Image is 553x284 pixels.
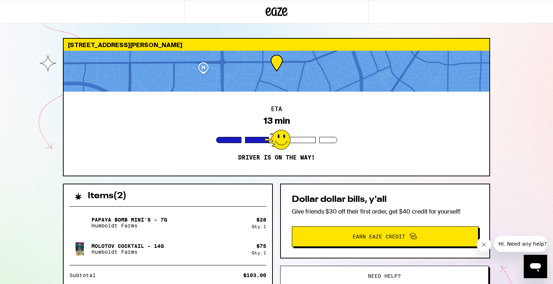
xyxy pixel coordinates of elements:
[292,208,478,215] p: Give friends $30 off their first order, get $40 credit for yourself!
[64,39,489,51] div: [STREET_ADDRESS][PERSON_NAME]
[69,212,90,233] img: Papaya Bomb Mini's - 7g
[91,249,164,255] p: Humboldt Farms
[252,224,266,229] div: Qty: 1
[91,223,167,229] p: Humboldt Farms
[256,217,266,223] div: $ 28
[477,237,491,252] iframe: Close message
[353,234,405,239] span: Earn Eaze Credit
[256,243,266,249] div: $ 75
[91,217,167,223] p: Papaya Bomb Mini's - 7g
[243,273,266,278] div: $103.00
[252,250,266,255] div: Qty: 1
[69,239,90,259] img: Molotov Cocktail - 14g
[494,236,547,252] iframe: Message from company
[271,106,282,112] h2: ETA
[91,243,164,249] p: Molotov Cocktail - 14g
[69,273,101,278] div: Subtotal
[88,192,127,200] h2: Items ( 2 )
[238,154,315,161] p: Driver is on the way!
[368,273,401,279] span: Need help?
[292,195,478,204] h2: Dollar dollar bills, y'all
[292,226,478,247] button: Earn Eaze Credit
[524,255,547,278] iframe: Button to launch messaging window
[263,116,290,126] div: 13 min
